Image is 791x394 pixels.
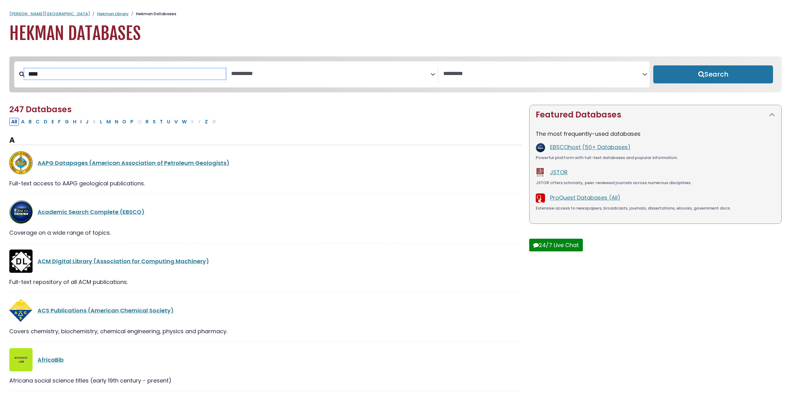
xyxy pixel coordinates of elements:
[536,130,775,138] p: The most frequently-used databases
[27,118,34,126] button: Filter Results B
[144,118,150,126] button: Filter Results R
[98,118,104,126] button: Filter Results L
[536,180,775,186] div: JSTOR offers scholarly, peer-reviewed journals across numerous disciplines.
[25,69,226,79] input: Search database by title or keyword
[38,356,64,364] a: AfricaBib
[550,168,568,176] a: JSTOR
[105,118,113,126] button: Filter Results M
[97,11,129,17] a: Hekman Library
[536,155,775,161] div: Powerful platform with full-text databases and popular information.
[550,194,620,201] a: ProQuest Databases (All)
[38,307,174,314] a: ACS Publications (American Chemical Society)
[9,11,90,17] a: [PERSON_NAME][GEOGRAPHIC_DATA]
[9,56,782,92] nav: Search filters
[165,118,172,126] button: Filter Results U
[172,118,180,126] button: Filter Results V
[19,118,26,126] button: Filter Results A
[71,118,78,126] button: Filter Results H
[9,118,19,126] button: All
[42,118,49,126] button: Filter Results D
[9,327,522,335] div: Covers chemistry, biochemistry, chemical engineering, physics and pharmacy.
[9,179,522,188] div: Full-text access to AAPG geological publications.
[78,118,83,126] button: Filter Results I
[530,105,781,125] button: Featured Databases
[9,104,72,115] span: 247 Databases
[443,71,642,77] textarea: Search
[536,205,775,211] div: Extensive access to newspapers, broadcasts, journals, dissertations, ebooks, government docs.
[34,118,42,126] button: Filter Results C
[550,143,631,151] a: EBSCOhost (50+ Databases)
[9,136,522,145] h3: A
[128,118,135,126] button: Filter Results P
[120,118,128,126] button: Filter Results O
[203,118,210,126] button: Filter Results Z
[180,118,189,126] button: Filter Results W
[50,118,56,126] button: Filter Results E
[158,118,165,126] button: Filter Results T
[9,117,219,125] div: Alpha-list to filter by first letter of database name
[9,23,782,44] h1: Hekman Databases
[653,65,773,83] button: Submit for Search Results
[63,118,71,126] button: Filter Results G
[56,118,63,126] button: Filter Results F
[151,118,158,126] button: Filter Results S
[9,228,522,237] div: Coverage on a wide range of topics.
[9,376,522,385] div: Africana social science titles (early 19th century - present)
[113,118,120,126] button: Filter Results N
[9,11,782,17] nav: breadcrumb
[38,159,230,167] a: AAPG Datapages (American Association of Petroleum Geologists)
[231,71,430,77] textarea: Search
[129,11,176,17] li: Hekman Databases
[38,208,145,216] a: Academic Search Complete (EBSCO)
[529,239,583,251] button: 24/7 Live Chat
[84,118,91,126] button: Filter Results J
[9,278,522,286] div: Full-text repository of all ACM publications.
[38,257,209,265] a: ACM Digital Library (Association for Computing Machinery)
